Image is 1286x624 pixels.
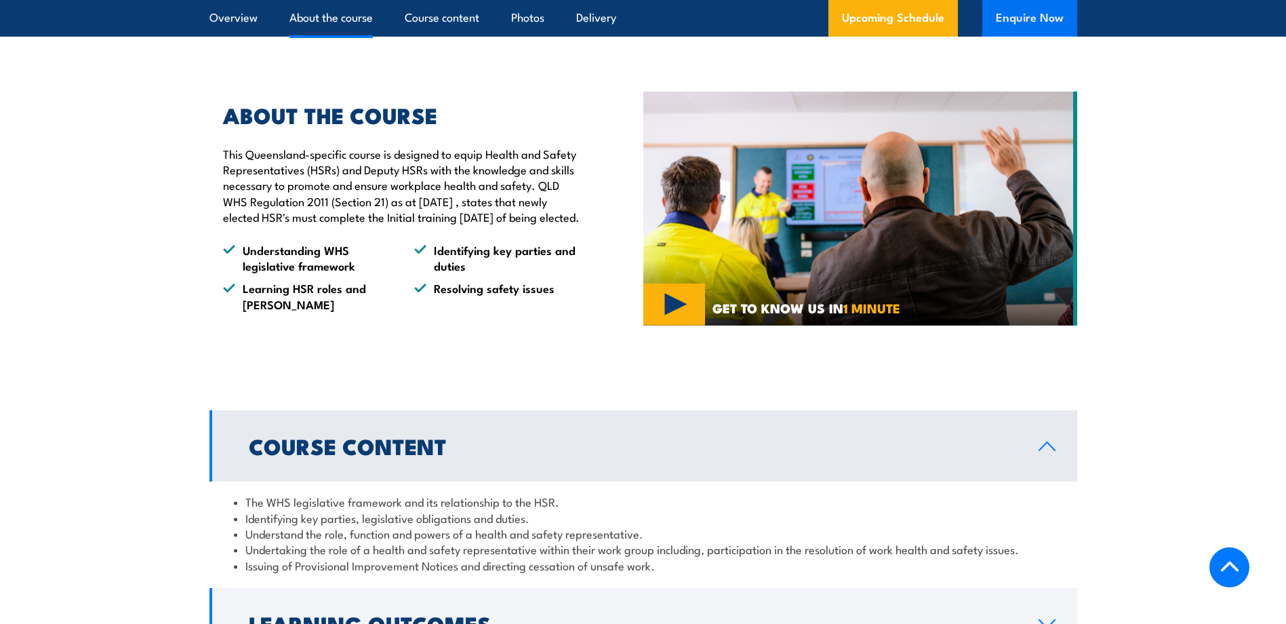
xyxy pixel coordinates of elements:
h2: Course Content [249,436,1017,455]
span: GET TO KNOW US IN [712,302,900,314]
li: The WHS legislative framework and its relationship to the HSR. [234,494,1053,509]
p: This Queensland-specific course is designed to equip Health and Safety Representatives (HSRs) and... [223,146,581,225]
li: Issuing of Provisional Improvement Notices and directing cessation of unsafe work. [234,558,1053,573]
li: Undertaking the role of a health and safety representative within their work group including, par... [234,541,1053,557]
li: Identifying key parties and duties [414,242,581,274]
li: Learning HSR roles and [PERSON_NAME] [223,280,390,312]
li: Resolving safety issues [414,280,581,312]
strong: 1 MINUTE [843,298,900,317]
h2: ABOUT THE COURSE [223,105,581,124]
li: Identifying key parties, legislative obligations and duties. [234,510,1053,526]
a: Course Content [209,410,1077,482]
li: Understanding WHS legislative framework [223,242,390,274]
li: Understand the role, function and powers of a health and safety representative. [234,526,1053,541]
